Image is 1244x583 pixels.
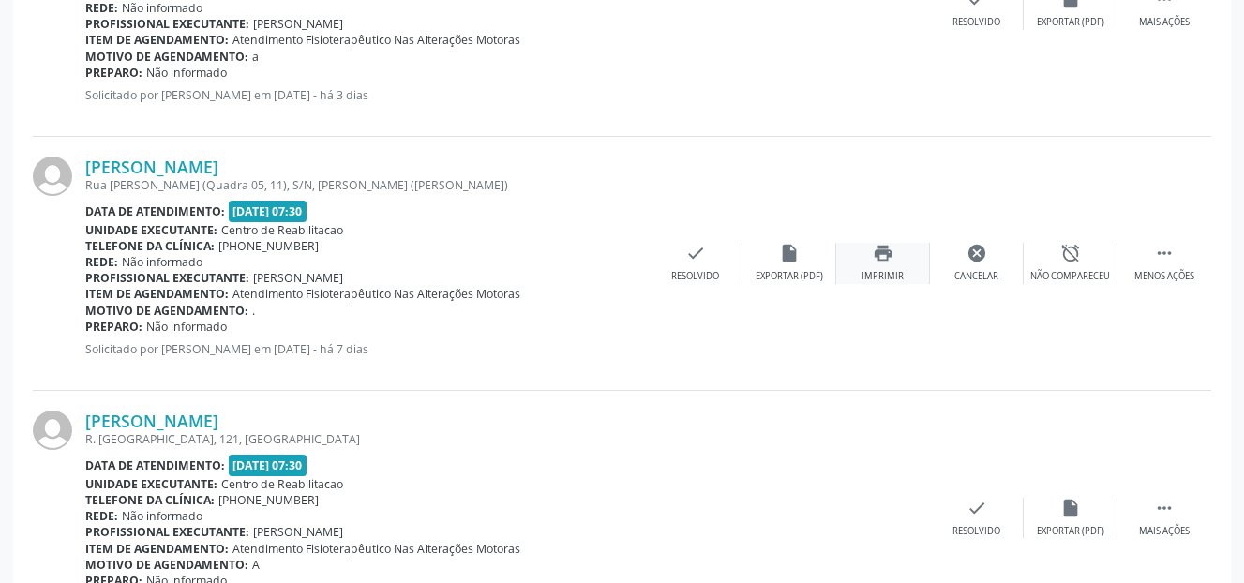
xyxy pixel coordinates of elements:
[85,65,142,81] b: Preparo:
[252,557,260,573] span: A
[253,524,343,540] span: [PERSON_NAME]
[229,455,307,476] span: [DATE] 07:30
[873,243,893,263] i: print
[85,49,248,65] b: Motivo de agendamento:
[671,270,719,283] div: Resolvido
[952,525,1000,538] div: Resolvido
[954,270,998,283] div: Cancelar
[1030,270,1110,283] div: Não compareceu
[232,541,520,557] span: Atendimento Fisioterapêutico Nas Alterações Motoras
[229,201,307,222] span: [DATE] 07:30
[1139,525,1190,538] div: Mais ações
[252,49,259,65] span: a
[967,498,987,518] i: check
[218,238,319,254] span: [PHONE_NUMBER]
[85,476,217,492] b: Unidade executante:
[85,524,249,540] b: Profissional executante:
[1134,270,1194,283] div: Menos ações
[85,32,229,48] b: Item de agendamento:
[85,341,649,357] p: Solicitado por [PERSON_NAME] em [DATE] - há 7 dias
[253,16,343,32] span: [PERSON_NAME]
[85,411,218,431] a: [PERSON_NAME]
[218,492,319,508] span: [PHONE_NUMBER]
[85,492,215,508] b: Telefone da clínica:
[1037,525,1104,538] div: Exportar (PDF)
[221,222,343,238] span: Centro de Reabilitacao
[967,243,987,263] i: cancel
[85,203,225,219] b: Data de atendimento:
[779,243,800,263] i: insert_drive_file
[85,254,118,270] b: Rede:
[1037,16,1104,29] div: Exportar (PDF)
[85,16,249,32] b: Profissional executante:
[85,238,215,254] b: Telefone da clínica:
[756,270,823,283] div: Exportar (PDF)
[85,177,649,193] div: Rua [PERSON_NAME] (Quadra 05, 11), S/N, [PERSON_NAME] ([PERSON_NAME])
[85,319,142,335] b: Preparo:
[85,557,248,573] b: Motivo de agendamento:
[685,243,706,263] i: check
[146,65,227,81] span: Não informado
[232,32,520,48] span: Atendimento Fisioterapêutico Nas Alterações Motoras
[85,303,248,319] b: Motivo de agendamento:
[122,508,202,524] span: Não informado
[232,286,520,302] span: Atendimento Fisioterapêutico Nas Alterações Motoras
[85,508,118,524] b: Rede:
[85,457,225,473] b: Data de atendimento:
[85,87,930,103] p: Solicitado por [PERSON_NAME] em [DATE] - há 3 dias
[85,157,218,177] a: [PERSON_NAME]
[1060,498,1081,518] i: insert_drive_file
[85,222,217,238] b: Unidade executante:
[221,476,343,492] span: Centro de Reabilitacao
[1060,243,1081,263] i: alarm_off
[1154,243,1175,263] i: 
[952,16,1000,29] div: Resolvido
[862,270,904,283] div: Imprimir
[85,270,249,286] b: Profissional executante:
[122,254,202,270] span: Não informado
[85,431,930,447] div: R. [GEOGRAPHIC_DATA], 121, [GEOGRAPHIC_DATA]
[85,286,229,302] b: Item de agendamento:
[252,303,255,319] span: .
[1139,16,1190,29] div: Mais ações
[1154,498,1175,518] i: 
[33,411,72,450] img: img
[146,319,227,335] span: Não informado
[85,541,229,557] b: Item de agendamento:
[253,270,343,286] span: [PERSON_NAME]
[33,157,72,196] img: img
